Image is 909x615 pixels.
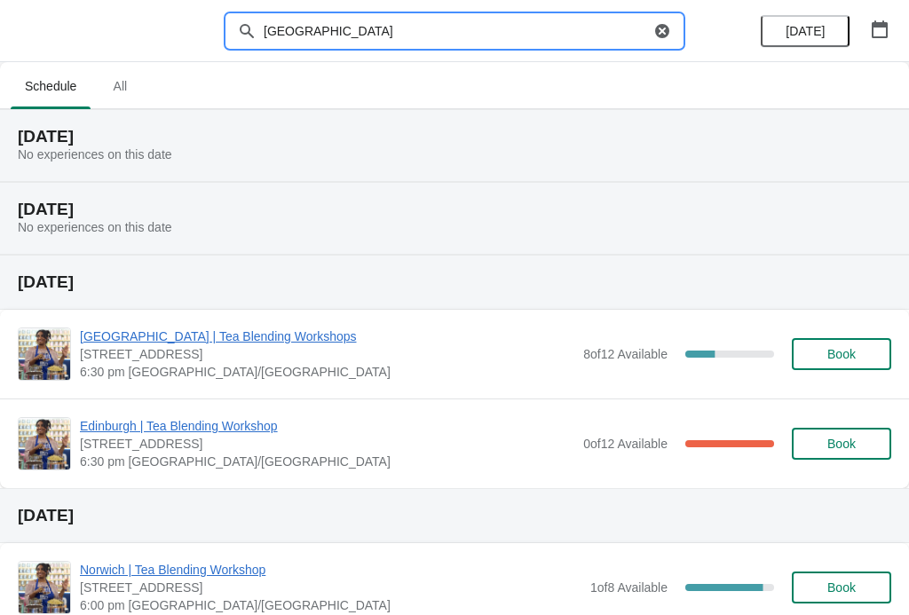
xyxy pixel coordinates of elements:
span: 0 of 12 Available [583,437,668,451]
img: Glasgow | Tea Blending Workshops | 215 Byres Road, Glasgow G12 8UD, UK | 6:30 pm Europe/London [19,328,70,380]
button: Clear [653,22,671,40]
h2: [DATE] [18,201,891,218]
span: 8 of 12 Available [583,347,668,361]
h2: [DATE] [18,128,891,146]
span: [DATE] [786,24,825,38]
h2: [DATE] [18,507,891,524]
span: [GEOGRAPHIC_DATA] | Tea Blending Workshops [80,327,574,345]
span: [STREET_ADDRESS] [80,435,574,453]
input: Search [263,15,650,47]
span: Schedule [11,70,91,102]
span: [STREET_ADDRESS] [80,345,574,363]
button: Book [792,428,891,460]
span: Book [827,437,856,451]
img: Norwich | Tea Blending Workshop | 9 Back Of The Inns, Norwich NR2 1PT, UK | 6:00 pm Europe/London [19,562,70,613]
span: Book [827,580,856,595]
h2: [DATE] [18,273,891,291]
span: 6:00 pm [GEOGRAPHIC_DATA]/[GEOGRAPHIC_DATA] [80,596,581,614]
span: [STREET_ADDRESS] [80,579,581,596]
span: Book [827,347,856,361]
span: 1 of 8 Available [590,580,668,595]
span: All [98,70,142,102]
button: Book [792,572,891,603]
img: Edinburgh | Tea Blending Workshop | 89 Rose Street, Edinburgh, EH2 3DT | 6:30 pm Europe/London [19,418,70,469]
button: Book [792,338,891,370]
span: No experiences on this date [18,147,172,162]
span: 6:30 pm [GEOGRAPHIC_DATA]/[GEOGRAPHIC_DATA] [80,363,574,381]
button: [DATE] [761,15,850,47]
span: Edinburgh | Tea Blending Workshop [80,417,574,435]
span: 6:30 pm [GEOGRAPHIC_DATA]/[GEOGRAPHIC_DATA] [80,453,574,470]
span: No experiences on this date [18,220,172,234]
span: Norwich | Tea Blending Workshop [80,561,581,579]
